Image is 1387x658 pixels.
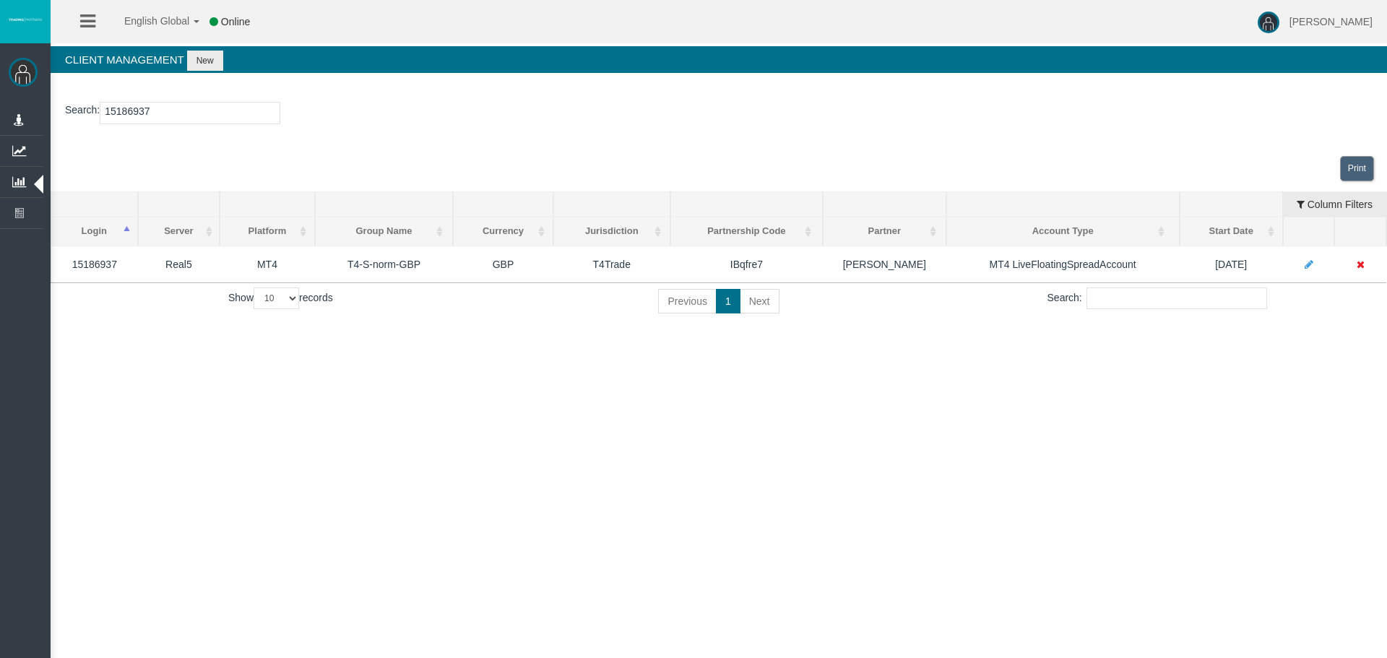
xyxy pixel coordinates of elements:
td: [DATE] [1180,246,1283,282]
label: Search [65,102,97,118]
label: Search: [1047,287,1267,309]
a: Previous [658,289,716,313]
button: New [187,51,223,71]
th: Partner: activate to sort column ascending [823,217,946,246]
th: Start Date: activate to sort column ascending [1180,217,1283,246]
td: T4Trade [553,246,670,282]
th: Account Type: activate to sort column ascending [946,217,1180,246]
td: GBP [453,246,553,282]
th: Partnership Code: activate to sort column ascending [670,217,823,246]
th: Server: activate to sort column ascending [138,217,220,246]
td: MT4 [220,246,314,282]
p: : [65,102,1373,124]
span: [PERSON_NAME] [1289,16,1373,27]
td: Real5 [138,246,220,282]
td: [PERSON_NAME] [823,246,946,282]
th: Platform: activate to sort column ascending [220,217,314,246]
img: user-image [1258,12,1279,33]
td: IBqfre7 [670,246,823,282]
select: Showrecords [254,287,299,309]
span: English Global [105,15,189,27]
th: Group Name: activate to sort column ascending [315,217,454,246]
td: 15186937 [51,246,138,282]
input: Search: [1086,287,1267,309]
span: Client Management [65,53,183,66]
img: logo.svg [7,17,43,22]
a: 1 [716,289,740,313]
label: Show records [228,287,333,309]
td: MT4 LiveFloatingSpreadAccount [946,246,1180,282]
th: Jurisdiction: activate to sort column ascending [553,217,670,246]
span: Online [221,16,250,27]
a: View print view [1340,156,1374,181]
th: Currency: activate to sort column ascending [453,217,553,246]
td: T4-S-norm-GBP [315,246,454,282]
th: Login: activate to sort column descending [51,217,138,246]
span: Print [1348,163,1366,173]
a: Next [740,289,779,313]
button: Column Filters [1284,192,1386,217]
i: Move client to direct [1357,259,1365,269]
span: Column Filters [1308,188,1373,210]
